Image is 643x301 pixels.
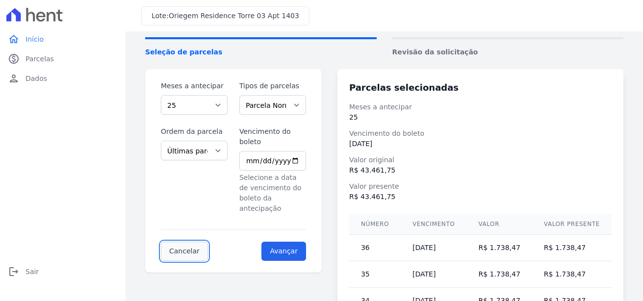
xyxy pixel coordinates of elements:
[152,11,299,21] h3: Lote:
[239,81,306,91] label: Tipos de parcelas
[4,29,122,49] a: homeInício
[4,49,122,69] a: paidParcelas
[145,47,377,57] span: Seleção de parcelas
[401,261,466,288] td: [DATE]
[401,235,466,261] td: [DATE]
[349,155,612,165] dt: Valor original
[26,267,39,276] span: Sair
[8,266,20,277] i: logout
[466,261,532,288] td: R$ 1.738,47
[4,69,122,88] a: personDados
[26,74,47,83] span: Dados
[392,47,624,57] span: Revisão da solicitação
[161,242,208,261] a: Cancelar
[239,126,306,147] label: Vencimento do boleto
[349,139,612,149] dd: [DATE]
[239,173,306,214] p: Selecione a data de vencimento do boleto da antecipação
[145,37,623,57] nav: Progress
[349,181,612,192] dt: Valor presente
[349,81,612,94] h3: Parcelas selecionadas
[4,262,122,281] a: logoutSair
[8,33,20,45] i: home
[169,12,299,20] span: Oriegem Residence Torre 03 Apt 1403
[261,242,306,261] input: Avançar
[161,81,228,91] label: Meses a antecipar
[401,214,466,235] th: Vencimento
[26,54,54,64] span: Parcelas
[161,126,228,137] label: Ordem da parcela
[8,53,20,65] i: paid
[532,261,612,288] td: R$ 1.738,47
[349,112,612,123] dd: 25
[532,235,612,261] td: R$ 1.738,47
[466,235,532,261] td: R$ 1.738,47
[532,214,612,235] th: Valor presente
[349,102,612,112] dt: Meses a antecipar
[349,214,401,235] th: Número
[26,34,44,44] span: Início
[349,192,612,202] dd: R$ 43.461,75
[349,128,612,139] dt: Vencimento do boleto
[466,214,532,235] th: Valor
[8,73,20,84] i: person
[349,165,612,176] dd: R$ 43.461,75
[349,235,401,261] td: 36
[349,261,401,288] td: 35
